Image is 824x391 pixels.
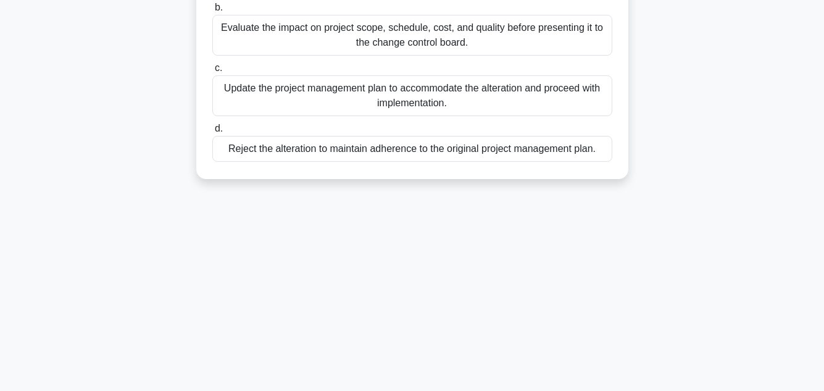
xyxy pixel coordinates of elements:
div: Evaluate the impact on project scope, schedule, cost, and quality before presenting it to the cha... [212,15,612,56]
div: Reject the alteration to maintain adherence to the original project management plan. [212,136,612,162]
span: c. [215,62,222,73]
span: d. [215,123,223,133]
div: Update the project management plan to accommodate the alteration and proceed with implementation. [212,75,612,116]
span: b. [215,2,223,12]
